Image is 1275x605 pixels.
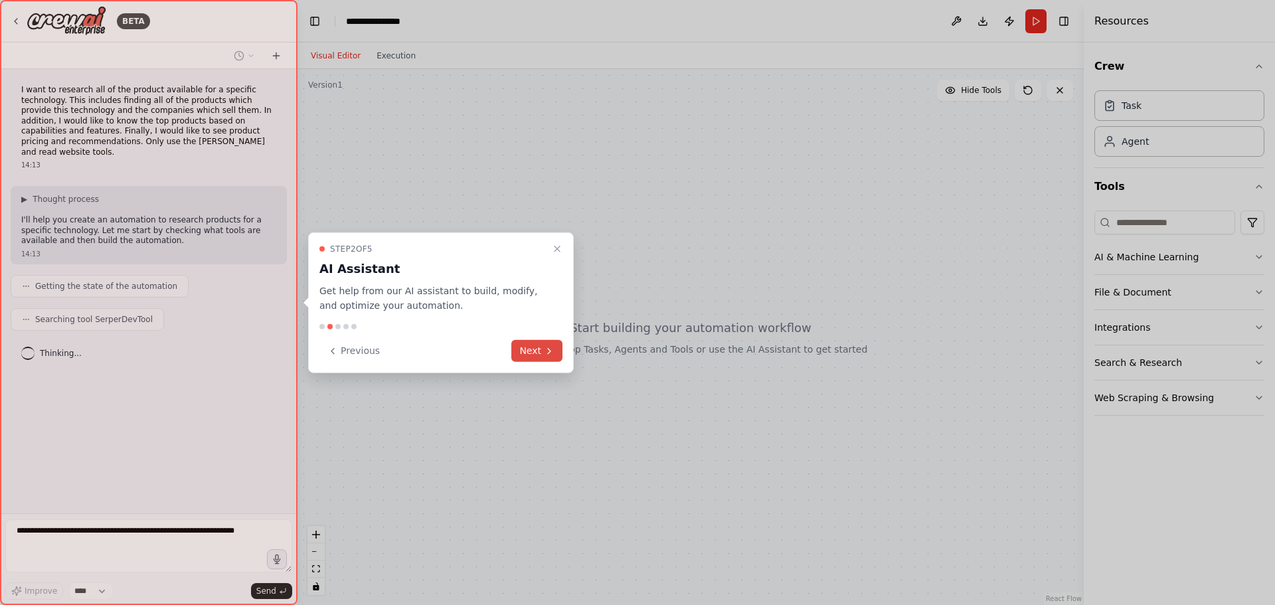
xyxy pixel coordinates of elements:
[511,340,562,362] button: Next
[330,243,373,254] span: Step 2 of 5
[319,340,388,362] button: Previous
[319,259,547,278] h3: AI Assistant
[549,240,565,256] button: Close walkthrough
[305,12,324,31] button: Hide left sidebar
[319,283,547,313] p: Get help from our AI assistant to build, modify, and optimize your automation.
